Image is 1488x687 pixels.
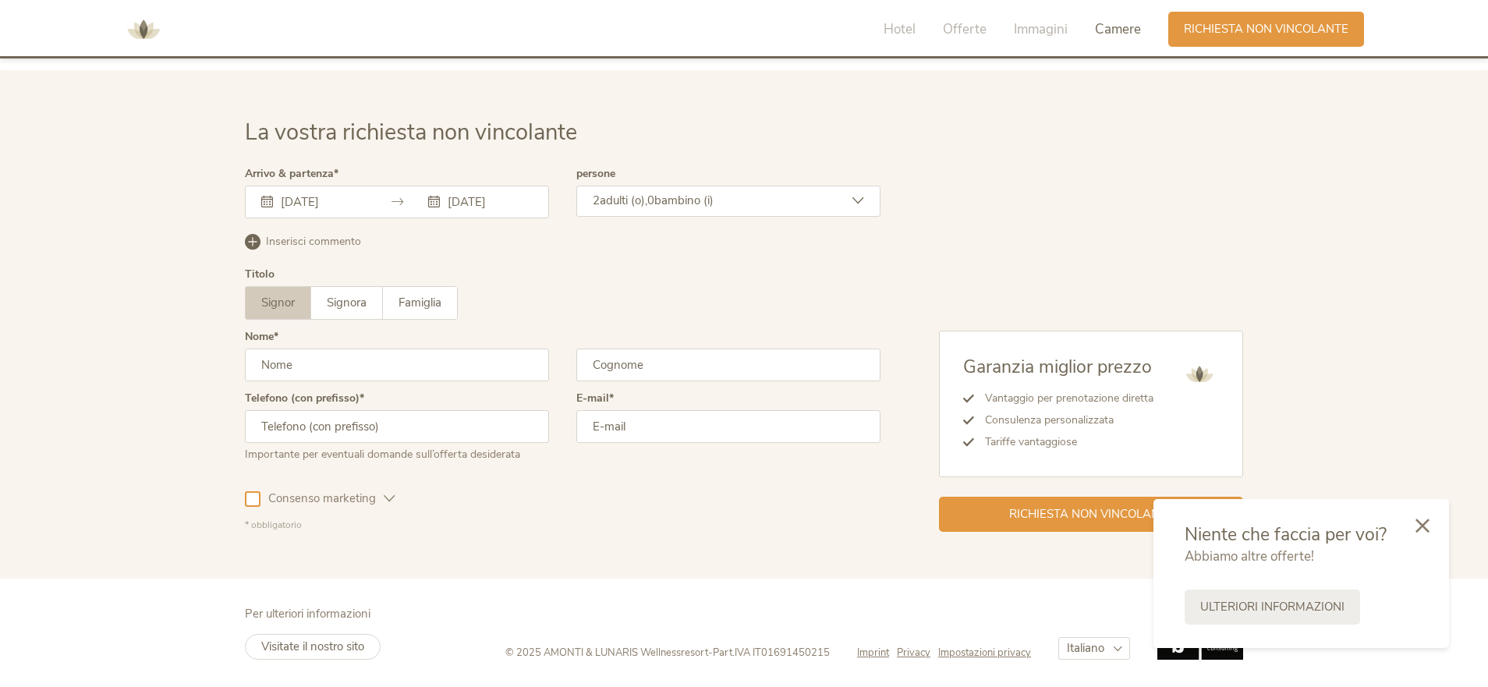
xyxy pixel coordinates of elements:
[260,490,384,507] span: Consenso marketing
[713,646,830,660] span: Part.IVA IT01691450215
[245,443,549,462] div: Importante per eventuali domande sull’offerta desiderata
[245,349,549,381] input: Nome
[600,193,647,208] span: adulti (o),
[647,193,654,208] span: 0
[245,117,577,147] span: La vostra richiesta non vincolante
[576,168,615,179] label: persone
[1185,547,1314,565] span: Abbiamo altre offerte!
[654,193,714,208] span: bambino (i)
[245,519,880,532] div: * obbligatorio
[943,20,987,38] span: Offerte
[245,634,381,660] a: Visitate il nostro sito
[1009,506,1174,522] span: Richiesta non vincolante
[857,646,897,660] a: Imprint
[1095,20,1141,38] span: Camere
[974,409,1153,431] li: Consulenza personalizzata
[245,269,275,280] div: Titolo
[1185,590,1360,625] a: Ulteriori informazioni
[245,606,370,621] span: Per ulteriori informazioni
[245,168,338,179] label: Arrivo & partenza
[1200,599,1345,615] span: Ulteriori informazioni
[1184,21,1348,37] span: Richiesta non vincolante
[576,410,880,443] input: E-mail
[277,194,366,210] input: Arrivo
[938,646,1031,660] a: Impostazioni privacy
[261,639,364,654] span: Visitate il nostro sito
[884,20,916,38] span: Hotel
[857,646,889,660] span: Imprint
[327,295,367,310] span: Signora
[897,646,930,660] span: Privacy
[120,6,167,53] img: AMONTI & LUNARIS Wellnessresort
[576,393,614,404] label: E-mail
[266,234,361,250] span: Inserisci commento
[593,193,600,208] span: 2
[444,194,533,210] input: Partenza
[261,295,295,310] span: Signor
[576,349,880,381] input: Cognome
[1180,355,1219,394] img: AMONTI & LUNARIS Wellnessresort
[974,431,1153,453] li: Tariffe vantaggiose
[245,393,364,404] label: Telefono (con prefisso)
[399,295,441,310] span: Famiglia
[974,388,1153,409] li: Vantaggio per prenotazione diretta
[245,410,549,443] input: Telefono (con prefisso)
[963,355,1152,379] span: Garanzia miglior prezzo
[708,646,713,660] span: -
[245,331,278,342] label: Nome
[505,646,708,660] span: © 2025 AMONTI & LUNARIS Wellnessresort
[120,23,167,34] a: AMONTI & LUNARIS Wellnessresort
[897,646,938,660] a: Privacy
[1185,522,1387,547] span: Niente che faccia per voi?
[1014,20,1068,38] span: Immagini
